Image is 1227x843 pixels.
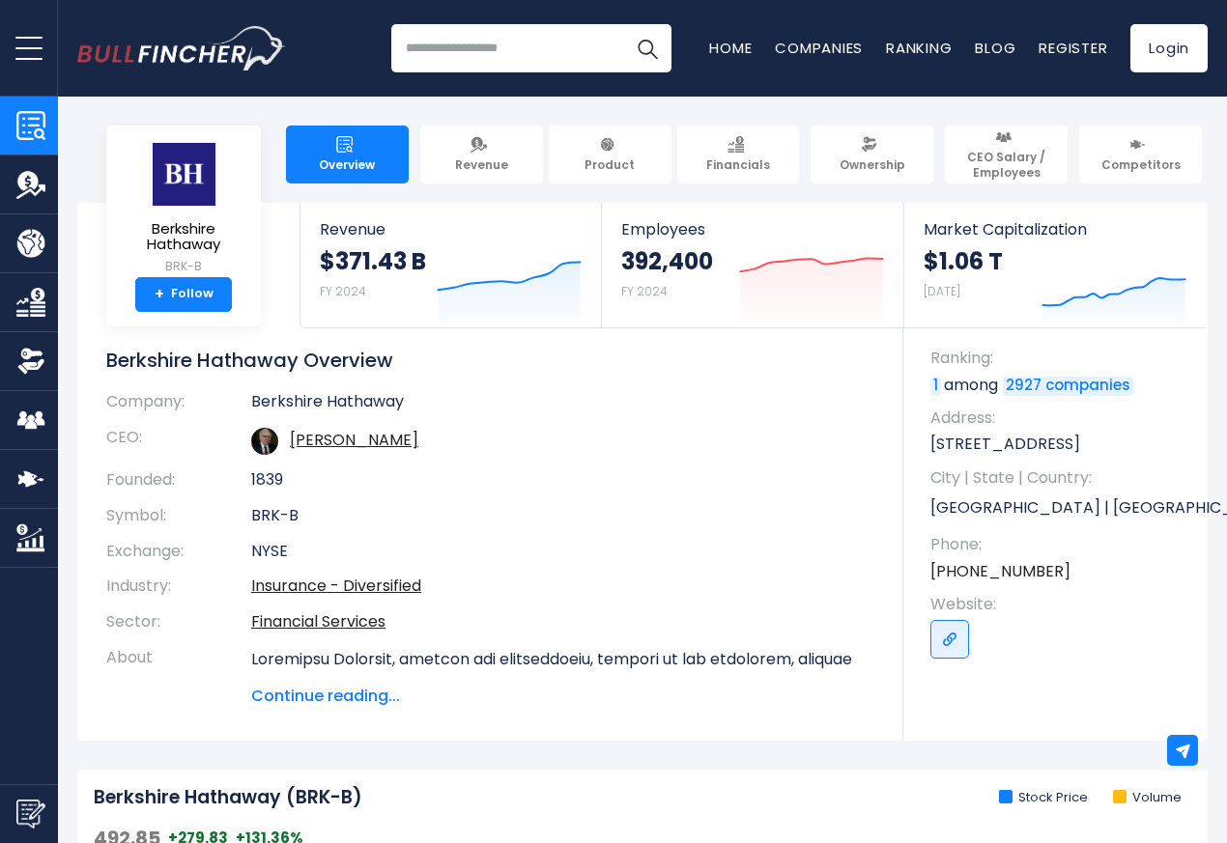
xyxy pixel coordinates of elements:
[251,428,278,455] img: warren-buffett.jpg
[319,157,375,173] span: Overview
[1101,157,1181,173] span: Competitors
[924,283,960,299] small: [DATE]
[924,220,1186,239] span: Market Capitalization
[930,377,941,396] a: 1
[999,790,1088,806] li: Stock Price
[975,38,1015,58] a: Blog
[122,258,245,275] small: BRK-B
[930,375,1188,396] p: among
[930,467,1188,489] span: City | State | Country:
[251,610,385,632] a: Financial Services
[549,126,671,183] a: Product
[621,220,883,239] span: Employees
[775,38,863,58] a: Companies
[122,221,245,253] span: Berkshire Hathaway
[290,429,418,451] a: ceo
[930,561,1070,582] a: [PHONE_NUMBER]
[585,157,635,173] span: Product
[840,157,905,173] span: Ownership
[94,786,362,810] h2: Berkshire Hathaway (BRK-B)
[954,150,1059,180] span: CEO Salary / Employees
[930,493,1188,522] p: [GEOGRAPHIC_DATA] | [GEOGRAPHIC_DATA] | US
[420,126,543,183] a: Revenue
[677,126,800,183] a: Financials
[251,498,874,534] td: BRK-B
[251,575,421,597] a: Insurance - Diversified
[320,220,582,239] span: Revenue
[1079,126,1202,183] a: Competitors
[77,26,285,70] a: Go to homepage
[251,463,874,498] td: 1839
[930,348,1188,369] span: Ranking:
[106,392,251,420] th: Company:
[1113,790,1182,806] li: Volume
[930,407,1188,429] span: Address:
[1003,377,1133,396] a: 2927 companies
[106,569,251,604] th: Industry:
[106,640,251,708] th: About
[106,498,251,534] th: Symbol:
[904,203,1206,327] a: Market Capitalization $1.06 T [DATE]
[106,348,874,373] h1: Berkshire Hathaway Overview
[106,420,251,463] th: CEO:
[251,392,874,420] td: Berkshire Hathaway
[621,246,713,276] strong: 392,400
[886,38,952,58] a: Ranking
[320,283,366,299] small: FY 2024
[77,26,286,70] img: Bullfincher logo
[286,126,409,183] a: Overview
[930,434,1188,455] p: [STREET_ADDRESS]
[320,246,426,276] strong: $371.43 B
[251,534,874,570] td: NYSE
[300,203,601,327] a: Revenue $371.43 B FY 2024
[602,203,902,327] a: Employees 392,400 FY 2024
[106,604,251,640] th: Sector:
[455,157,508,173] span: Revenue
[155,286,164,303] strong: +
[945,126,1068,183] a: CEO Salary / Employees
[1130,24,1208,72] a: Login
[16,347,45,376] img: Ownership
[924,246,1003,276] strong: $1.06 T
[706,157,770,173] span: Financials
[811,126,933,183] a: Ownership
[121,141,246,277] a: Berkshire Hathaway BRK-B
[709,38,752,58] a: Home
[251,685,874,708] span: Continue reading...
[621,283,668,299] small: FY 2024
[623,24,671,72] button: Search
[1039,38,1107,58] a: Register
[930,594,1188,615] span: Website:
[106,463,251,498] th: Founded:
[106,534,251,570] th: Exchange:
[930,534,1188,555] span: Phone:
[135,277,232,312] a: +Follow
[930,620,969,659] a: Go to link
